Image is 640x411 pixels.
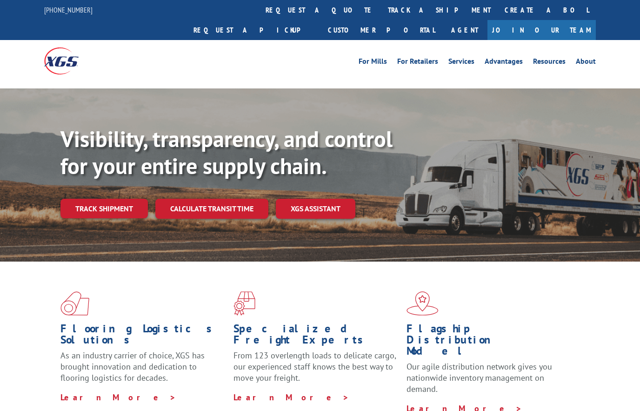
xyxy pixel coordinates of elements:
a: For Retailers [397,58,438,68]
h1: Specialized Freight Experts [233,323,400,350]
a: XGS ASSISTANT [276,199,355,219]
b: Visibility, transparency, and control for your entire supply chain. [60,124,393,180]
a: Resources [533,58,566,68]
a: Customer Portal [321,20,442,40]
a: Request a pickup [187,20,321,40]
a: Calculate transit time [155,199,268,219]
a: Agent [442,20,487,40]
img: xgs-icon-total-supply-chain-intelligence-red [60,291,89,316]
a: Learn More > [233,392,349,403]
a: Learn More > [60,392,176,403]
a: For Mills [359,58,387,68]
span: As an industry carrier of choice, XGS has brought innovation and dedication to flooring logistics... [60,350,205,383]
a: [PHONE_NUMBER] [44,5,93,14]
span: Our agile distribution network gives you nationwide inventory management on demand. [407,361,552,394]
img: xgs-icon-focused-on-flooring-red [233,291,255,316]
h1: Flagship Distribution Model [407,323,573,361]
a: About [576,58,596,68]
a: Advantages [485,58,523,68]
a: Services [448,58,474,68]
a: Track shipment [60,199,148,218]
a: Join Our Team [487,20,596,40]
p: From 123 overlength loads to delicate cargo, our experienced staff knows the best way to move you... [233,350,400,391]
img: xgs-icon-flagship-distribution-model-red [407,291,439,316]
h1: Flooring Logistics Solutions [60,323,227,350]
